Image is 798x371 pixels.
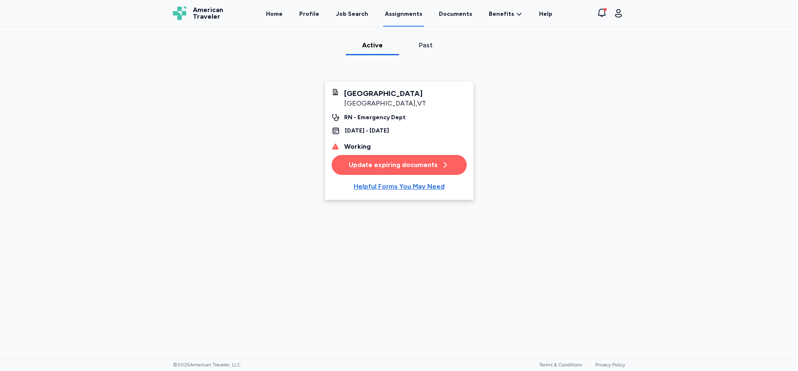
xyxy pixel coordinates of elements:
button: Update expiring documents [332,155,467,175]
div: [GEOGRAPHIC_DATA] , VT [344,98,426,108]
div: [DATE] - [DATE] [345,127,389,135]
div: Active [349,40,396,50]
button: Helpful Forms You May Need [332,182,467,192]
img: Logo [173,7,186,20]
div: Helpful Forms You May Need [354,182,445,192]
a: Privacy Policy [595,362,625,368]
div: Past [402,40,449,50]
div: Working [344,142,371,152]
div: RN - Emergency Dept [344,113,406,122]
span: © 2025 American Traveler, LLC [173,361,241,368]
span: American Traveler [193,7,223,20]
div: Job Search [336,10,368,18]
span: Benefits [489,10,514,18]
a: Benefits [489,10,522,18]
a: Assignments [383,1,424,27]
div: [GEOGRAPHIC_DATA] [344,88,426,98]
a: Terms & Conditions [539,362,582,368]
div: Update expiring documents [349,160,449,170]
